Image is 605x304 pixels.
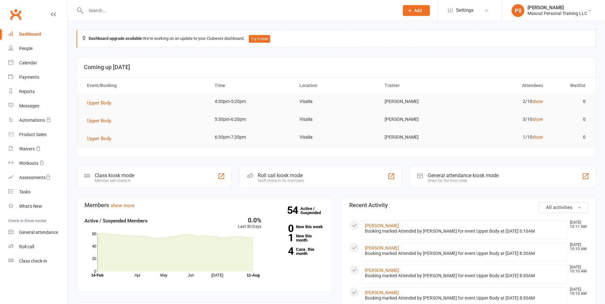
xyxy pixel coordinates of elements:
[365,290,399,295] a: [PERSON_NAME]
[209,77,294,94] th: Time
[8,240,67,254] a: Roll call
[379,130,464,145] td: [PERSON_NAME]
[294,130,379,145] td: Visalia
[549,77,591,94] th: Waitlist
[532,134,543,140] a: show
[19,146,35,151] div: Waivers
[567,221,588,229] time: [DATE] 10:11 AM
[19,32,41,37] div: Dashboard
[365,245,399,250] a: [PERSON_NAME]
[464,130,549,145] td: 1/10
[287,206,300,215] strong: 54
[379,94,464,109] td: [PERSON_NAME]
[294,77,379,94] th: Location
[19,60,37,65] div: Calendar
[258,172,304,178] div: Roll call kiosk mode
[428,178,498,183] div: Great for the front desk
[456,3,474,18] span: Settings
[539,202,588,213] button: All activities
[567,243,588,251] time: [DATE] 10:10 AM
[549,130,591,145] td: 0
[77,30,596,48] div: We're working on an update to your Clubworx dashboard.
[8,99,67,113] a: Messages
[365,273,564,279] div: Booking marked Attended by [PERSON_NAME] for event Upper Body at [DATE] 8:30AM
[532,99,543,104] a: show
[8,170,67,185] a: Assessments
[19,75,39,80] div: Payments
[8,113,67,127] a: Automations
[8,70,67,84] a: Payments
[271,246,293,256] strong: 4
[8,185,67,199] a: Tasks
[19,161,38,166] div: Workouts
[8,156,67,170] a: Workouts
[464,77,549,94] th: Attendees
[8,127,67,142] a: Product Sales
[8,27,67,41] a: Dashboard
[365,268,399,273] a: [PERSON_NAME]
[271,225,324,229] a: 0New this week
[365,223,399,228] a: [PERSON_NAME]
[8,84,67,99] a: Reports
[294,94,379,109] td: Visalia
[19,189,31,194] div: Tasks
[84,6,395,15] input: Search...
[19,89,35,94] div: Reports
[528,11,587,16] div: Maxout Personal Training LLC
[414,8,422,13] span: Add
[238,217,262,230] div: Last 30 Days
[87,136,111,141] span: Upper Body
[19,118,45,123] div: Automations
[19,258,47,264] div: Class check-in
[209,112,294,127] td: 5:30pm-6:20pm
[19,244,34,249] div: Roll call
[19,103,39,108] div: Messages
[532,117,543,122] a: show
[8,41,67,56] a: People
[512,4,524,17] div: PS
[365,228,564,234] div: Booking marked Attended by [PERSON_NAME] for event Upper Body at [DATE] 6:10AM
[379,77,464,94] th: Trainer
[464,112,549,127] td: 3/10
[403,5,430,16] button: Add
[549,94,591,109] td: 0
[464,94,549,109] td: 2/10
[87,118,111,124] span: Upper Body
[85,218,148,224] strong: Active / Suspended Members
[87,135,116,142] button: Upper Body
[294,112,379,127] td: Visalia
[89,36,143,41] strong: Dashboard upgrade available:
[209,130,294,145] td: 6:30pm-7:20pm
[271,224,293,233] strong: 0
[19,132,47,137] div: Product Sales
[111,203,135,208] a: show more
[19,175,51,180] div: Assessments
[87,100,111,106] span: Upper Body
[349,202,588,208] h3: Recent Activity
[19,230,58,235] div: General attendance
[85,202,324,208] h3: Members
[271,234,324,242] a: 1New this month
[8,254,67,268] a: Class kiosk mode
[8,225,67,240] a: General attendance kiosk mode
[546,205,572,210] span: All activities
[249,35,270,43] button: Try it now
[428,172,498,178] div: General attendance kiosk mode
[209,94,294,109] td: 4:30pm-5:20pm
[8,6,24,22] a: Clubworx
[238,217,262,223] div: 0.0%
[95,178,134,183] div: Member self check-in
[300,202,328,220] a: 54Active / Suspended
[365,295,564,301] div: Booking marked Attended by [PERSON_NAME] for event Upper Body at [DATE] 8:30AM
[19,46,33,51] div: People
[567,287,588,296] time: [DATE] 10:10 AM
[271,247,324,256] a: 4Canx. this month
[528,5,587,11] div: [PERSON_NAME]
[379,112,464,127] td: [PERSON_NAME]
[87,117,116,125] button: Upper Body
[81,77,209,94] th: Event/Booking
[84,64,589,70] h3: Coming up [DATE]
[549,112,591,127] td: 0
[95,172,134,178] div: Class kiosk mode
[19,204,42,209] div: What's New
